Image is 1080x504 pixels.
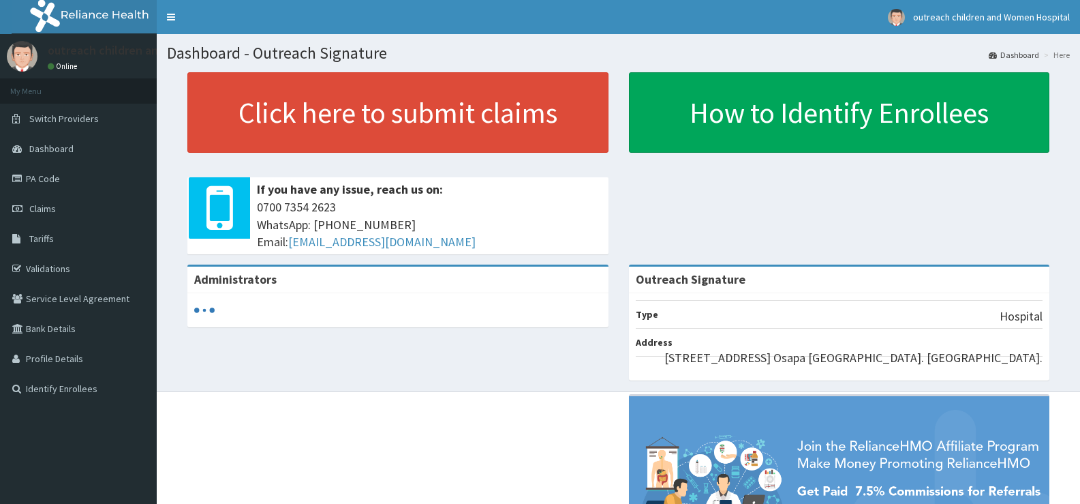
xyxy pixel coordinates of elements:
b: If you have any issue, reach us on: [257,181,443,197]
span: outreach children and Women Hospital [913,11,1070,23]
a: How to Identify Enrollees [629,72,1050,153]
span: Tariffs [29,233,54,245]
span: 0700 7354 2623 WhatsApp: [PHONE_NUMBER] Email: [257,198,602,251]
li: Here [1040,49,1070,61]
a: Dashboard [989,49,1039,61]
a: [EMAIL_ADDRESS][DOMAIN_NAME] [288,234,476,250]
span: Dashboard [29,143,74,155]
b: Address [636,336,673,349]
a: Online [48,61,80,71]
p: outreach children and Women Hospital [48,44,255,57]
svg: audio-loading [194,300,215,321]
p: Hospital [1000,308,1043,325]
b: Administrators [194,271,277,287]
img: User Image [7,41,37,72]
h1: Dashboard - Outreach Signature [167,44,1070,62]
b: Type [636,308,658,321]
p: [STREET_ADDRESS] Osapa [GEOGRAPHIC_DATA]. [GEOGRAPHIC_DATA]. [664,349,1043,367]
img: User Image [888,9,905,26]
a: Click here to submit claims [187,72,608,153]
span: Switch Providers [29,113,99,125]
strong: Outreach Signature [636,271,745,287]
span: Claims [29,203,56,215]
